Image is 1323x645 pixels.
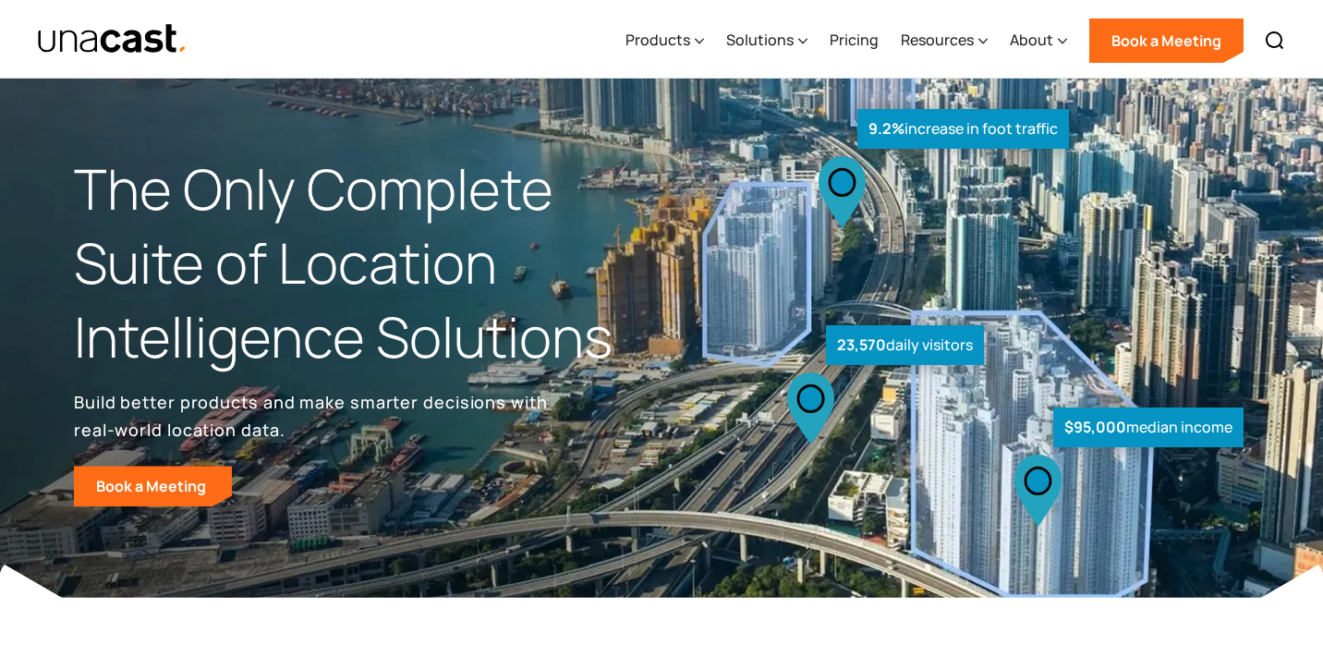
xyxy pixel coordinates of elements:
div: median income [1053,408,1244,447]
img: Unacast text logo [37,23,188,55]
div: About [1010,29,1053,51]
div: Products [625,29,690,51]
img: Search icon [1264,30,1286,52]
div: About [1010,3,1067,79]
div: Solutions [726,3,807,79]
div: Resources [901,29,974,51]
strong: 9.2% [868,118,904,139]
div: increase in foot traffic [857,109,1069,149]
div: Products [625,3,704,79]
div: Resources [901,3,988,79]
a: Pricing [830,3,879,79]
a: Book a Meeting [1089,18,1244,63]
div: daily visitors [826,325,984,365]
a: home [37,23,188,55]
div: Solutions [726,29,794,51]
strong: 23,570 [837,335,886,355]
strong: $95,000 [1064,417,1126,437]
p: Build better products and make smarter decisions with real-world location data. [74,388,554,444]
h1: The Only Complete Suite of Location Intelligence Solutions [74,152,661,373]
a: Book a Meeting [74,466,232,506]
